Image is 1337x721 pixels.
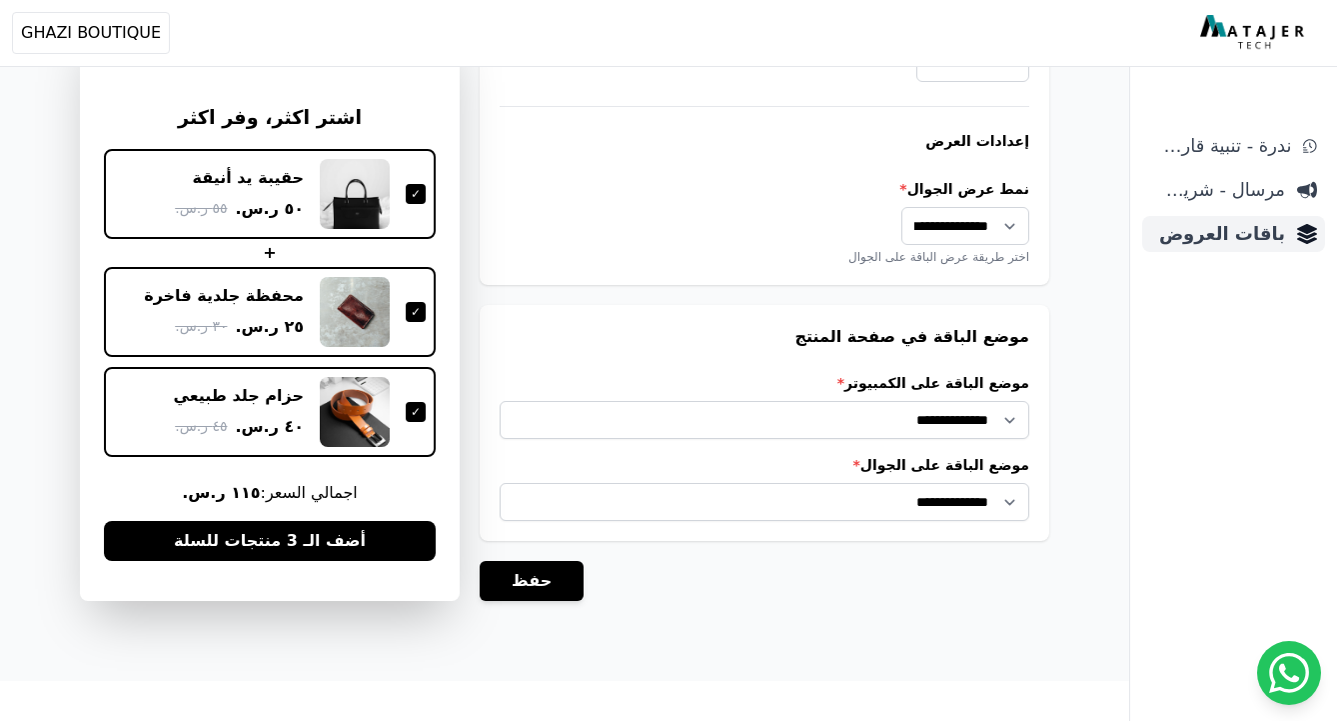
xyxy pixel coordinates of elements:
[235,415,304,439] span: ٤٠ ر.س.
[104,521,436,561] button: أضف الـ 3 منتجات للسلة
[193,167,304,189] div: حقيبة يد أنيقة
[500,249,1029,265] div: اختر طريقة عرض الباقة على الجوال
[175,417,227,438] span: ٤٥ ر.س.
[144,285,304,307] div: محفظة جلدية فاخرة
[500,179,1029,199] label: نمط عرض الجوال
[174,529,366,553] span: أضف الـ 3 منتجات للسلة
[104,104,436,133] h3: اشتر اكثر، وفر اكثر
[320,277,390,347] img: محفظة جلدية فاخرة
[500,455,1029,475] label: موضع الباقة على الجوال
[1150,176,1285,204] span: مرسال - شريط دعاية
[1150,132,1291,160] span: ندرة - تنبية قارب علي النفاذ
[500,131,1029,151] h4: إعدادات العرض
[235,197,304,221] span: ٥٠ ر.س.
[175,317,227,338] span: ٣٠ ر.س.
[235,315,304,339] span: ٢٥ ر.س.
[182,483,260,502] b: ١١٥ ر.س.
[320,377,390,447] img: حزام جلد طبيعي
[480,561,584,601] button: حفظ
[1200,15,1309,51] img: MatajerTech Logo
[174,385,305,407] div: حزام جلد طبيعي
[104,481,436,505] span: اجمالي السعر:
[21,21,161,45] span: GHAZI BOUTIQUE
[175,199,227,220] span: ٥٥ ر.س.
[500,325,1029,349] h3: موضع الباقة في صفحة المنتج
[104,241,436,265] div: +
[500,373,1029,393] label: موضع الباقة على الكمبيوتر
[320,159,390,229] img: حقيبة يد أنيقة
[12,12,170,54] button: GHAZI BOUTIQUE
[1150,220,1285,248] span: باقات العروض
